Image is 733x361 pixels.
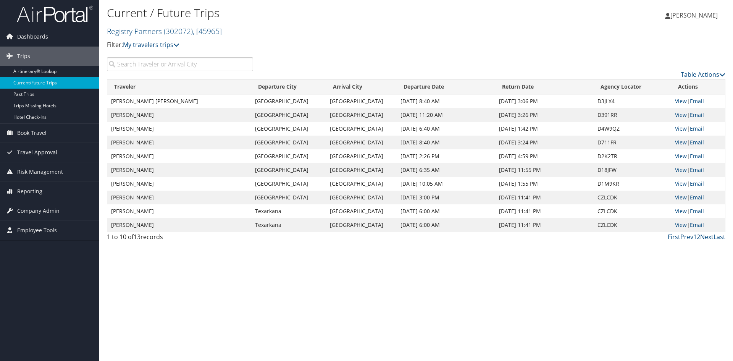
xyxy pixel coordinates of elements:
[251,108,326,122] td: [GEOGRAPHIC_DATA]
[107,94,251,108] td: [PERSON_NAME] [PERSON_NAME]
[594,163,671,177] td: D18JFW
[675,166,687,173] a: View
[495,204,594,218] td: [DATE] 11:41 PM
[164,26,193,36] span: ( 302072 )
[107,149,251,163] td: [PERSON_NAME]
[714,233,725,241] a: Last
[397,218,495,232] td: [DATE] 6:00 AM
[326,191,397,204] td: [GEOGRAPHIC_DATA]
[680,233,693,241] a: Prev
[17,201,60,220] span: Company Admin
[397,122,495,136] td: [DATE] 6:40 AM
[671,218,725,232] td: |
[17,27,48,46] span: Dashboards
[326,204,397,218] td: [GEOGRAPHIC_DATA]
[671,79,725,94] th: Actions
[107,191,251,204] td: [PERSON_NAME]
[17,47,30,66] span: Trips
[495,79,594,94] th: Return Date: activate to sort column ascending
[690,166,704,173] a: Email
[251,136,326,149] td: [GEOGRAPHIC_DATA]
[495,136,594,149] td: [DATE] 3:24 PM
[397,163,495,177] td: [DATE] 6:35 AM
[675,111,687,118] a: View
[671,177,725,191] td: |
[495,94,594,108] td: [DATE] 3:06 PM
[690,125,704,132] a: Email
[690,180,704,187] a: Email
[17,182,42,201] span: Reporting
[326,136,397,149] td: [GEOGRAPHIC_DATA]
[251,79,326,94] th: Departure City: activate to sort column ascending
[107,5,519,21] h1: Current / Future Trips
[681,70,725,79] a: Table Actions
[495,218,594,232] td: [DATE] 11:41 PM
[17,162,63,181] span: Risk Management
[107,108,251,122] td: [PERSON_NAME]
[326,108,397,122] td: [GEOGRAPHIC_DATA]
[495,191,594,204] td: [DATE] 11:41 PM
[123,40,179,49] a: My travelers trips
[107,163,251,177] td: [PERSON_NAME]
[671,94,725,108] td: |
[690,97,704,105] a: Email
[594,108,671,122] td: D391RR
[594,177,671,191] td: D1M9KR
[495,108,594,122] td: [DATE] 3:26 PM
[675,125,687,132] a: View
[594,149,671,163] td: D2K2TR
[397,94,495,108] td: [DATE] 8:40 AM
[251,204,326,218] td: Texarkana
[675,139,687,146] a: View
[671,122,725,136] td: |
[671,204,725,218] td: |
[690,194,704,201] a: Email
[17,5,93,23] img: airportal-logo.png
[397,149,495,163] td: [DATE] 2:26 PM
[107,79,251,94] th: Traveler: activate to sort column ascending
[693,233,697,241] a: 1
[675,221,687,228] a: View
[107,218,251,232] td: [PERSON_NAME]
[107,26,222,36] a: Registry Partners
[675,180,687,187] a: View
[326,218,397,232] td: [GEOGRAPHIC_DATA]
[397,79,495,94] th: Departure Date: activate to sort column descending
[690,139,704,146] a: Email
[251,94,326,108] td: [GEOGRAPHIC_DATA]
[697,233,700,241] a: 2
[675,152,687,160] a: View
[495,163,594,177] td: [DATE] 11:55 PM
[671,108,725,122] td: |
[671,163,725,177] td: |
[107,40,519,50] p: Filter:
[107,232,253,245] div: 1 to 10 of records
[251,177,326,191] td: [GEOGRAPHIC_DATA]
[594,191,671,204] td: CZLCDK
[251,191,326,204] td: [GEOGRAPHIC_DATA]
[251,163,326,177] td: [GEOGRAPHIC_DATA]
[326,122,397,136] td: [GEOGRAPHIC_DATA]
[495,122,594,136] td: [DATE] 1:42 PM
[107,122,251,136] td: [PERSON_NAME]
[690,207,704,215] a: Email
[17,123,47,142] span: Book Travel
[671,191,725,204] td: |
[107,177,251,191] td: [PERSON_NAME]
[690,152,704,160] a: Email
[671,149,725,163] td: |
[17,143,57,162] span: Travel Approval
[134,233,140,241] span: 13
[107,136,251,149] td: [PERSON_NAME]
[594,204,671,218] td: CZLCDK
[397,177,495,191] td: [DATE] 10:05 AM
[675,97,687,105] a: View
[397,108,495,122] td: [DATE] 11:20 AM
[594,136,671,149] td: D711FR
[251,218,326,232] td: Texarkana
[326,163,397,177] td: [GEOGRAPHIC_DATA]
[594,94,671,108] td: D3JLX4
[668,233,680,241] a: First
[594,79,671,94] th: Agency Locator: activate to sort column ascending
[665,4,725,27] a: [PERSON_NAME]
